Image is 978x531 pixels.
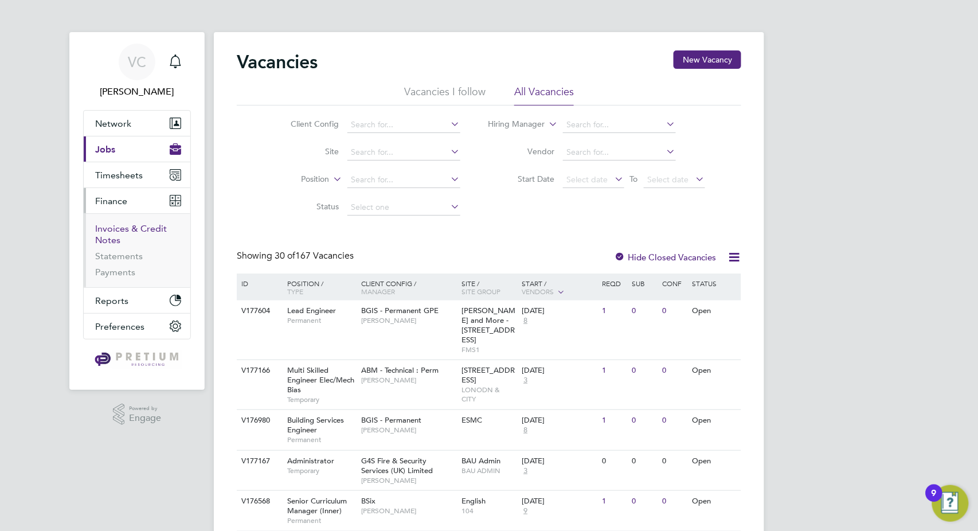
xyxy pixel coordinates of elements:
[273,119,339,129] label: Client Config
[84,213,190,287] div: Finance
[659,360,689,381] div: 0
[83,351,191,369] a: Go to home page
[489,174,555,184] label: Start Date
[690,410,740,431] div: Open
[932,485,969,522] button: Open Resource Center, 9 new notifications
[648,174,689,185] span: Select date
[462,466,517,475] span: BAU ADMIN
[599,360,629,381] div: 1
[522,416,596,425] div: [DATE]
[404,85,486,106] li: Vacancies I follow
[69,32,205,390] nav: Main navigation
[522,456,596,466] div: [DATE]
[95,295,128,306] span: Reports
[599,410,629,431] div: 1
[287,466,356,475] span: Temporary
[462,306,516,345] span: [PERSON_NAME] and More - [STREET_ADDRESS]
[362,316,456,325] span: [PERSON_NAME]
[95,144,115,155] span: Jobs
[237,50,318,73] h2: Vacancies
[362,287,396,296] span: Manager
[95,251,143,261] a: Statements
[287,516,356,525] span: Permanent
[462,506,517,516] span: 104
[522,425,529,435] span: 8
[347,200,460,216] input: Select one
[275,250,354,261] span: 167 Vacancies
[287,287,303,296] span: Type
[462,287,501,296] span: Site Group
[238,410,279,431] div: V176980
[287,415,344,435] span: Building Services Engineer
[347,117,460,133] input: Search for...
[479,119,545,130] label: Hiring Manager
[95,267,135,278] a: Payments
[659,274,689,293] div: Conf
[459,274,519,301] div: Site /
[362,456,433,475] span: G4S Fire & Security Services (UK) Limited
[522,306,596,316] div: [DATE]
[129,404,161,413] span: Powered by
[690,300,740,322] div: Open
[128,54,146,69] span: VC
[629,360,659,381] div: 0
[659,410,689,431] div: 0
[599,274,629,293] div: Reqd
[287,365,354,395] span: Multi Skilled Engineer Elec/Mech Bias
[287,496,347,516] span: Senior Curriculum Manager (Inner)
[84,111,190,136] button: Network
[287,435,356,444] span: Permanent
[462,456,501,466] span: BAU Admin
[522,466,529,476] span: 3
[238,274,279,293] div: ID
[462,415,483,425] span: ESMC
[84,314,190,339] button: Preferences
[462,496,486,506] span: English
[522,376,529,385] span: 3
[362,306,439,315] span: BGIS - Permanent GPE
[95,118,131,129] span: Network
[95,170,143,181] span: Timesheets
[567,174,608,185] span: Select date
[674,50,741,69] button: New Vacancy
[690,360,740,381] div: Open
[275,250,295,261] span: 30 of
[563,145,676,161] input: Search for...
[522,287,554,296] span: Vendors
[627,171,641,186] span: To
[629,410,659,431] div: 0
[287,395,356,404] span: Temporary
[462,345,517,354] span: FMS1
[362,496,376,506] span: BSix
[629,274,659,293] div: Sub
[84,136,190,162] button: Jobs
[84,162,190,188] button: Timesheets
[279,274,359,301] div: Position /
[522,366,596,376] div: [DATE]
[362,365,439,375] span: ABM - Technical : Perm
[489,146,555,157] label: Vendor
[84,188,190,213] button: Finance
[362,425,456,435] span: [PERSON_NAME]
[522,506,529,516] span: 9
[614,252,716,263] label: Hide Closed Vacancies
[264,174,330,185] label: Position
[659,491,689,512] div: 0
[287,316,356,325] span: Permanent
[514,85,574,106] li: All Vacancies
[129,413,161,423] span: Engage
[522,497,596,506] div: [DATE]
[629,300,659,322] div: 0
[92,351,182,369] img: pretium-logo-retina.png
[599,451,629,472] div: 0
[362,476,456,485] span: [PERSON_NAME]
[273,201,339,212] label: Status
[287,456,334,466] span: Administrator
[690,451,740,472] div: Open
[359,274,459,301] div: Client Config /
[932,493,937,508] div: 9
[83,44,191,99] a: VC[PERSON_NAME]
[84,288,190,313] button: Reports
[629,491,659,512] div: 0
[113,404,162,425] a: Powered byEngage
